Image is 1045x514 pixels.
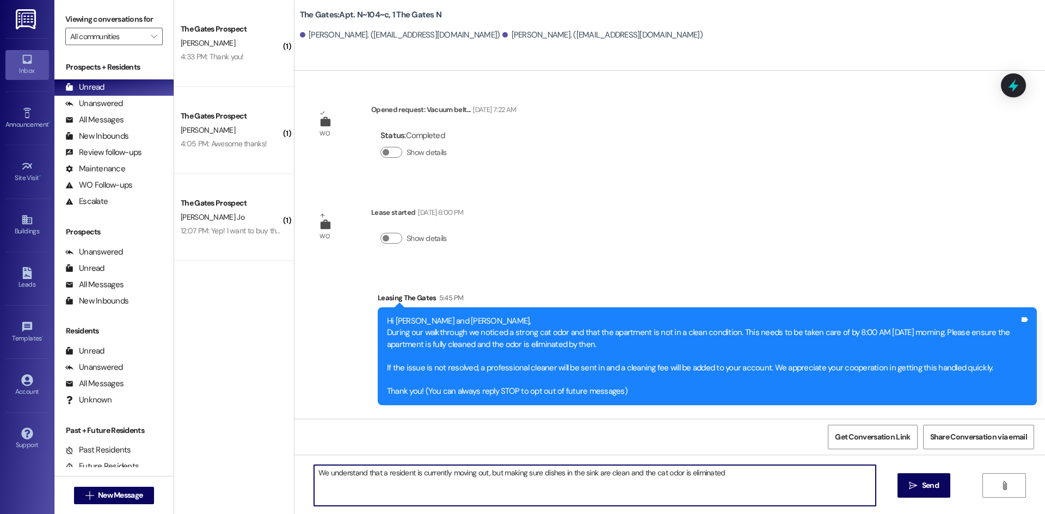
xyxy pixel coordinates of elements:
button: New Message [74,487,155,504]
span: [PERSON_NAME] [181,38,235,48]
i:  [1000,481,1009,490]
div: 12:07 PM: Yep! I want to buy the contract [181,226,309,236]
span: [PERSON_NAME] [181,125,235,135]
a: Inbox [5,50,49,79]
div: Leasing The Gates [378,292,1037,307]
a: Site Visit • [5,157,49,187]
div: 4:33 PM: Thank you! [181,52,244,61]
button: Send [898,473,950,498]
span: • [39,172,41,180]
div: Unanswered [65,246,123,258]
div: 4:05 PM: Awesome thanks! [181,139,267,148]
div: WO [319,128,330,139]
img: ResiDesk Logo [16,9,38,29]
span: Get Conversation Link [835,431,910,443]
div: [PERSON_NAME]. ([EMAIL_ADDRESS][DOMAIN_NAME]) [300,29,500,41]
div: Unread [65,82,104,93]
a: Support [5,424,49,454]
div: Maintenance [65,163,125,175]
div: Lease started [371,207,463,222]
div: Past + Future Residents [54,425,174,436]
i:  [909,481,917,490]
textarea: We understand that a resident is currently moving out, but making sure dishes in the sink are cle... [314,465,876,506]
div: Unknown [65,394,112,406]
a: Leads [5,264,49,293]
div: The Gates Prospect [181,110,281,122]
div: [PERSON_NAME]. ([EMAIL_ADDRESS][DOMAIN_NAME]) [502,29,703,41]
label: Viewing conversations for [65,11,163,28]
div: Unread [65,345,104,357]
div: Unanswered [65,98,123,109]
div: The Gates Prospect [181,197,281,209]
i:  [85,491,94,500]
div: Review follow-ups [65,147,142,158]
span: Send [922,480,939,491]
div: Opened request: Vacuum belt... [371,104,516,119]
div: [DATE] 7:22 AM [470,104,516,115]
div: All Messages [65,279,124,290]
div: 5:45 PM [437,292,463,304]
span: • [48,119,50,127]
div: Unanswered [65,362,123,373]
div: Prospects [54,226,174,238]
div: WO Follow-ups [65,179,132,191]
span: New Message [98,490,143,501]
div: Residents [54,325,174,337]
span: • [42,333,44,340]
input: All communities [70,28,145,45]
span: Share Conversation via email [930,431,1027,443]
b: Status [380,130,405,141]
a: Buildings [5,210,49,240]
label: Show details [407,233,447,244]
i:  [151,32,157,41]
div: New Inbounds [65,131,128,142]
div: All Messages [65,378,124,389]
label: Show details [407,147,447,158]
div: : Completed [380,127,451,144]
button: Get Conversation Link [828,425,917,449]
div: WO [319,231,330,242]
div: Prospects + Residents [54,61,174,73]
a: Templates • [5,318,49,347]
div: Hi [PERSON_NAME] and [PERSON_NAME], During our walkthrough we noticed a strong cat odor and that ... [387,315,1019,397]
div: New Inbounds [65,295,128,307]
div: All Messages [65,114,124,126]
div: Unread [65,263,104,274]
a: Account [5,371,49,400]
div: [DATE] 6:00 PM [415,207,463,218]
div: Escalate [65,196,108,207]
button: Share Conversation via email [923,425,1034,449]
div: Future Residents [65,461,139,472]
b: The Gates: Apt. N~104~c, 1 The Gates N [300,9,441,21]
div: The Gates Prospect [181,23,281,35]
span: [PERSON_NAME] Jo [181,212,244,222]
div: Past Residents [65,444,131,456]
